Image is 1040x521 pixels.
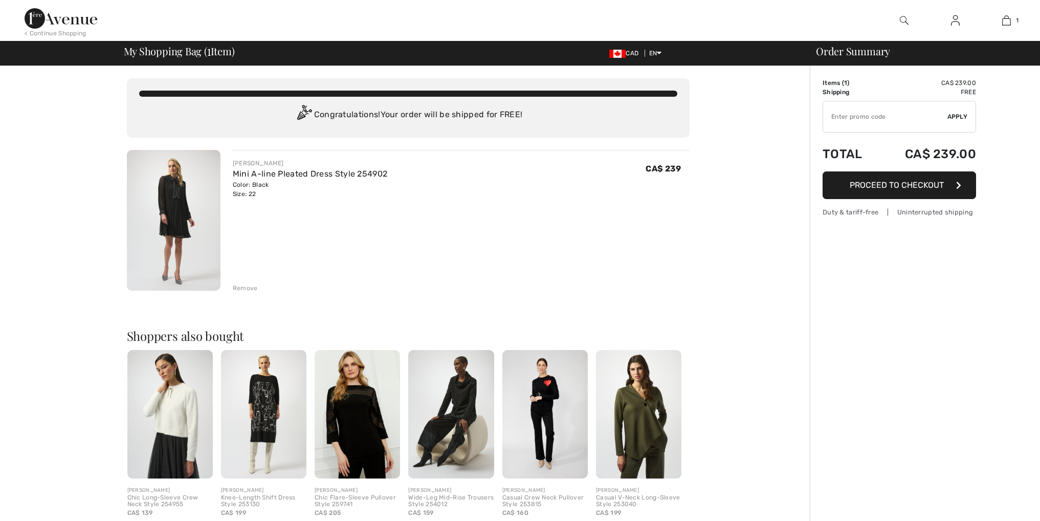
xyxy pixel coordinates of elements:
[649,50,662,57] span: EN
[221,494,306,509] div: Knee-Length Shift Dress Style 253130
[502,509,528,516] span: CA$ 160
[804,46,1034,56] div: Order Summary
[233,159,387,168] div: [PERSON_NAME]
[221,350,306,479] img: Knee-Length Shift Dress Style 253130
[127,487,213,494] div: [PERSON_NAME]
[502,350,588,479] img: Casual Crew Neck Pullover Style 253815
[947,112,968,121] span: Apply
[823,137,877,171] td: Total
[951,14,960,27] img: My Info
[25,29,86,38] div: < Continue Shopping
[127,150,220,291] img: Mini A-line Pleated Dress Style 254902
[1002,14,1011,27] img: My Bag
[1016,16,1019,25] span: 1
[127,350,213,479] img: Chic Long-Sleeve Crew Neck Style 254955
[221,487,306,494] div: [PERSON_NAME]
[844,79,847,86] span: 1
[233,169,387,179] a: Mini A-line Pleated Dress Style 254902
[124,46,235,56] span: My Shopping Bag ( Item)
[646,164,681,173] span: CA$ 239
[139,105,677,125] div: Congratulations! Your order will be shipped for FREE!
[823,101,947,132] input: Promo code
[596,487,681,494] div: [PERSON_NAME]
[900,14,909,27] img: search the website
[127,509,153,516] span: CA$ 139
[294,105,314,125] img: Congratulation2.svg
[233,284,258,293] div: Remove
[408,487,494,494] div: [PERSON_NAME]
[408,494,494,509] div: Wide-Leg Mid-Rise Trousers Style 254012
[596,494,681,509] div: Casual V-Neck Long-Sleeve Style 253040
[877,137,976,171] td: CA$ 239.00
[502,494,588,509] div: Casual Crew Neck Pullover Style 253815
[823,207,976,217] div: Duty & tariff-free | Uninterrupted shipping
[609,50,643,57] span: CAD
[877,78,976,88] td: CA$ 239.00
[315,487,400,494] div: [PERSON_NAME]
[408,350,494,479] img: Wide-Leg Mid-Rise Trousers Style 254012
[823,88,877,97] td: Shipping
[596,350,681,479] img: Casual V-Neck Long-Sleeve Style 253040
[315,494,400,509] div: Chic Flare-Sleeve Pullover Style 259741
[877,88,976,97] td: Free
[943,14,968,27] a: Sign In
[127,330,690,342] h2: Shoppers also bought
[127,494,213,509] div: Chic Long-Sleeve Crew Neck Style 254955
[408,509,433,516] span: CA$ 159
[221,509,246,516] span: CA$ 199
[609,50,626,58] img: Canadian Dollar
[502,487,588,494] div: [PERSON_NAME]
[823,171,976,199] button: Proceed to Checkout
[315,509,341,516] span: CA$ 205
[981,14,1031,27] a: 1
[596,509,621,516] span: CA$ 199
[315,350,400,479] img: Chic Flare-Sleeve Pullover Style 259741
[850,180,944,190] span: Proceed to Checkout
[207,44,211,57] span: 1
[25,8,97,29] img: 1ère Avenue
[233,180,387,199] div: Color: Black Size: 22
[823,78,877,88] td: Items ( )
